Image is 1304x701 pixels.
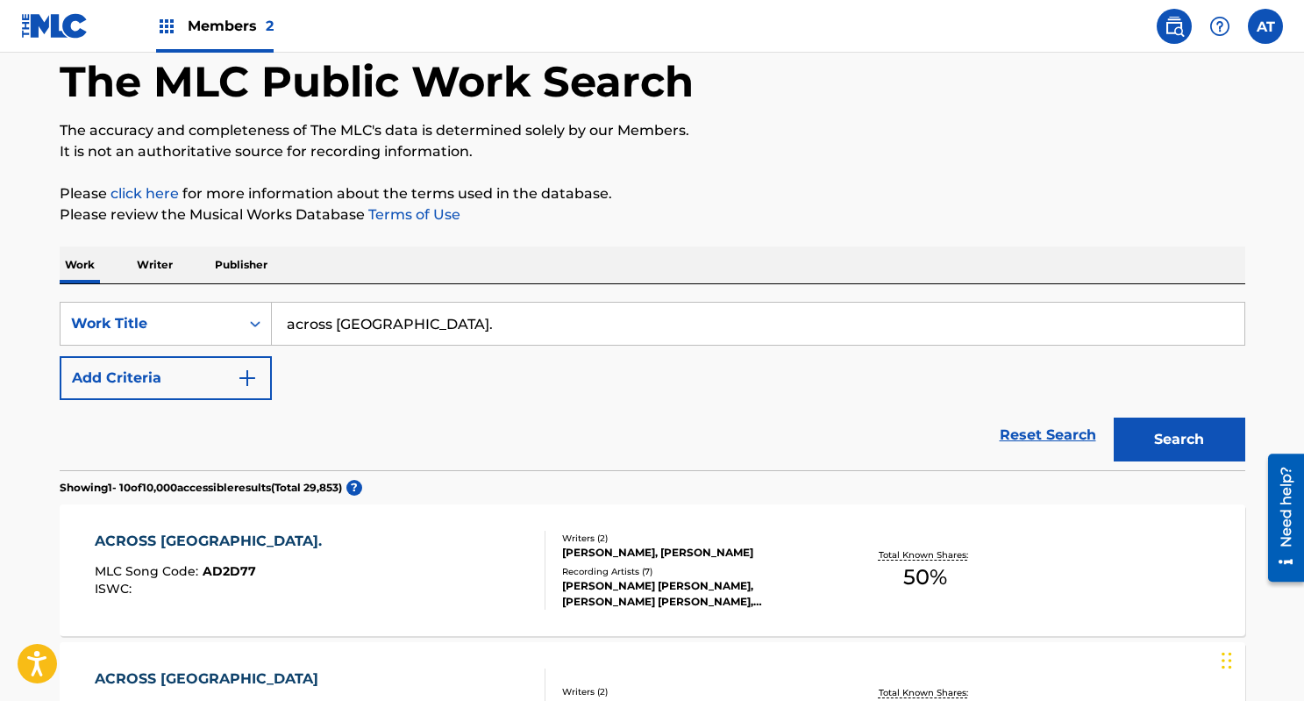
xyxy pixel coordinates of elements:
p: The accuracy and completeness of The MLC's data is determined solely by our Members. [60,120,1245,141]
p: Please for more information about the terms used in the database. [60,183,1245,204]
p: It is not an authoritative source for recording information. [60,141,1245,162]
p: Total Known Shares: [879,548,973,562]
div: Drag [1222,634,1232,687]
div: User Menu [1248,9,1283,44]
p: Showing 1 - 10 of 10,000 accessible results (Total 29,853 ) [60,480,342,496]
div: ACROSS [GEOGRAPHIC_DATA]. [95,531,331,552]
div: ACROSS [GEOGRAPHIC_DATA] [95,669,327,690]
div: Help [1202,9,1237,44]
div: Writers ( 2 ) [562,685,827,698]
a: Terms of Use [365,206,460,223]
span: AD2D77 [203,563,256,579]
img: 9d2ae6d4665cec9f34b9.svg [237,368,258,389]
p: Work [60,247,100,283]
iframe: Resource Center [1255,447,1304,589]
img: Top Rightsholders [156,16,177,37]
button: Search [1114,418,1245,461]
div: Work Title [71,313,229,334]
span: MLC Song Code : [95,563,203,579]
span: 50 % [903,562,947,593]
p: Please review the Musical Works Database [60,204,1245,225]
p: Total Known Shares: [879,686,973,699]
a: click here [110,185,179,202]
p: Writer [132,247,178,283]
div: Recording Artists ( 7 ) [562,565,827,578]
span: ISWC : [95,581,136,597]
span: Members [188,16,274,36]
a: Reset Search [991,416,1105,454]
button: Add Criteria [60,356,272,400]
iframe: Chat Widget [1216,617,1304,701]
a: ACROSS [GEOGRAPHIC_DATA].MLC Song Code:AD2D77ISWC:Writers (2)[PERSON_NAME], [PERSON_NAME]Recordin... [60,504,1245,636]
a: Public Search [1157,9,1192,44]
div: [PERSON_NAME] [PERSON_NAME], [PERSON_NAME] [PERSON_NAME], [PERSON_NAME] [PERSON_NAME], [PERSON_NA... [562,578,827,610]
div: Writers ( 2 ) [562,532,827,545]
span: 2 [266,18,274,34]
form: Search Form [60,302,1245,470]
p: Publisher [210,247,273,283]
img: help [1209,16,1230,37]
h1: The MLC Public Work Search [60,55,694,108]
img: MLC Logo [21,13,89,39]
span: ? [346,480,362,496]
div: [PERSON_NAME], [PERSON_NAME] [562,545,827,561]
img: search [1164,16,1185,37]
